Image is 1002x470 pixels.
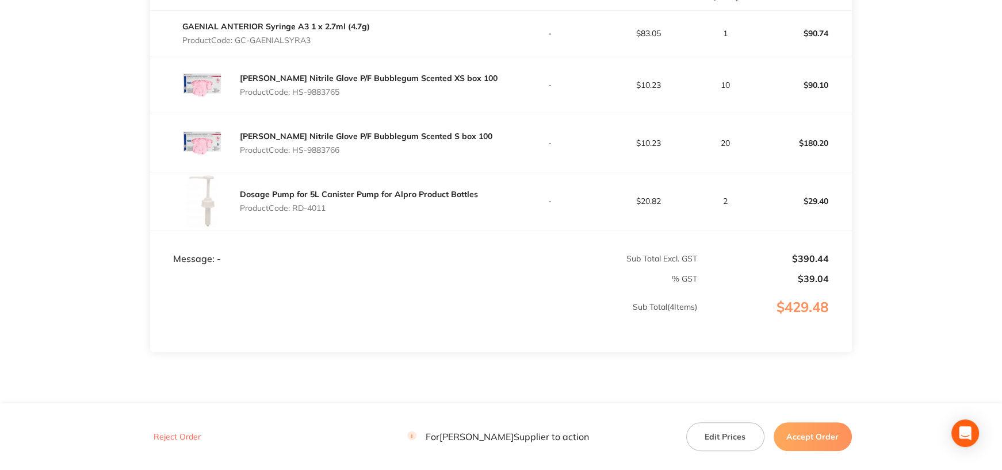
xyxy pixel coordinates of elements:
[502,80,599,90] p: -
[151,274,697,283] p: % GST
[182,21,370,32] a: GAENIAL ANTERIOR Syringe A3 1 x 2.7ml (4.7g)
[698,253,828,264] p: $390.44
[240,87,498,97] p: Product Code: HS-9883765
[698,273,828,284] p: $39.04
[151,302,697,334] p: Sub Total ( 4 Items)
[698,80,753,90] p: 10
[240,145,492,155] p: Product Code: HS-9883766
[600,29,697,38] p: $83.05
[774,422,852,451] button: Accept Order
[600,80,697,90] p: $10.23
[502,197,599,206] p: -
[407,432,589,442] p: For [PERSON_NAME] Supplier to action
[754,187,851,215] p: $29.40
[600,138,697,148] p: $10.23
[754,129,851,157] p: $180.20
[698,138,753,148] p: 20
[240,73,498,83] a: [PERSON_NAME] Nitrile Glove P/F Bubblegum Scented XS box 100
[173,172,231,230] img: N2h2NHRiaA
[502,254,697,263] p: Sub Total Excl. GST
[173,114,231,172] img: c3ltOHYzZw
[502,29,599,38] p: -
[150,432,204,442] button: Reject Order
[150,230,501,264] td: Message: -
[686,422,764,451] button: Edit Prices
[182,36,370,45] p: Product Code: GC-GAENIALSYRA3
[698,29,753,38] p: 1
[173,56,231,114] img: cjAyeXF4aA
[754,71,851,99] p: $90.10
[698,197,753,206] p: 2
[502,138,599,148] p: -
[951,419,979,447] div: Open Intercom Messenger
[754,20,851,47] p: $90.74
[240,189,478,199] a: Dosage Pump for 5L Canister Pump for Alpro Product Bottles
[240,203,478,213] p: Product Code: RD-4011
[600,197,697,206] p: $20.82
[240,131,492,141] a: [PERSON_NAME] Nitrile Glove P/F Bubblegum Scented S box 100
[698,299,851,338] p: $429.48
